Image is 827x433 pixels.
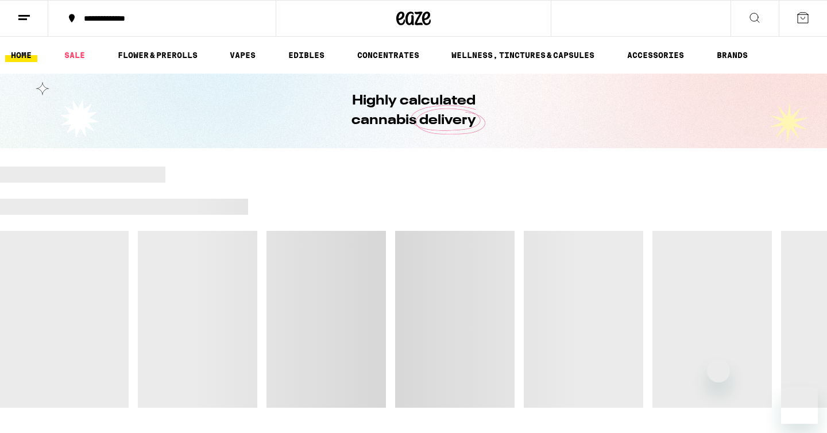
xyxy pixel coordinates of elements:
h1: Highly calculated cannabis delivery [319,91,508,130]
a: FLOWER & PREROLLS [112,48,203,62]
a: SALE [59,48,91,62]
a: CONCENTRATES [351,48,425,62]
a: WELLNESS, TINCTURES & CAPSULES [446,48,600,62]
a: EDIBLES [283,48,330,62]
a: VAPES [224,48,261,62]
iframe: Button to launch messaging window [781,387,818,424]
a: ACCESSORIES [621,48,690,62]
a: BRANDS [711,48,753,62]
a: HOME [5,48,37,62]
iframe: Close message [707,359,730,382]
